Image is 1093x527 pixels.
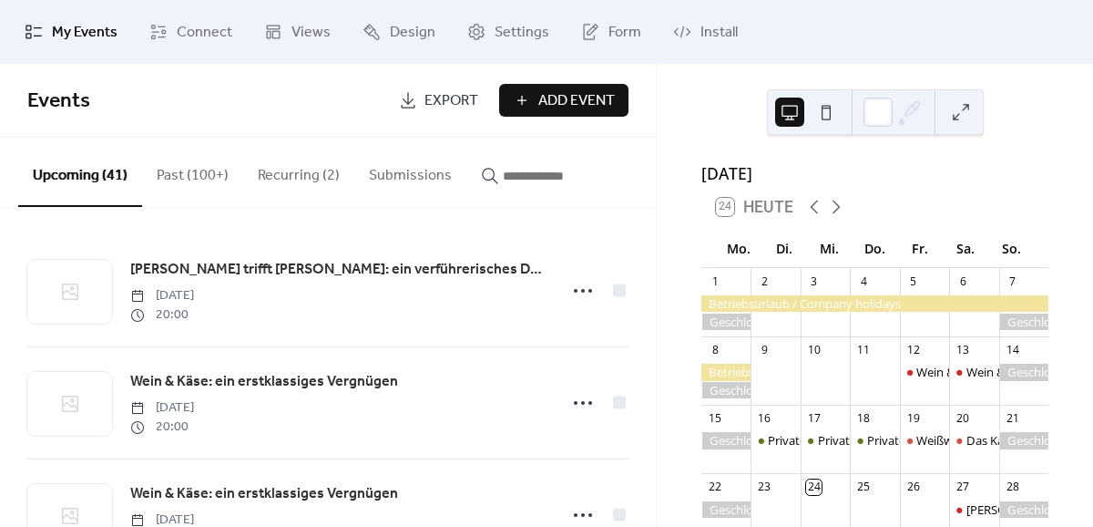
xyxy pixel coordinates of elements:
[701,501,751,518] div: Geschlossen / Closed
[757,274,772,289] div: 2
[850,432,899,449] div: Private Weinprobe
[905,343,921,358] div: 12
[806,343,822,358] div: 10
[716,230,761,267] div: Mo.
[807,230,853,267] div: Mi.
[955,274,971,289] div: 6
[130,483,398,505] span: Wein & Käse: ein erstklassiges Vergnügen
[130,371,398,393] span: Wein & Käse: ein erstklassiges Vergnügen
[1005,480,1020,495] div: 28
[291,22,331,44] span: Views
[130,305,194,325] span: 20:00
[856,343,872,358] div: 11
[768,432,869,449] div: Private Weinprobe
[18,138,142,207] button: Upcoming (41)
[708,343,723,358] div: 8
[853,230,898,267] div: Do.
[897,230,943,267] div: Fr.
[130,259,546,281] span: [PERSON_NAME] trifft [PERSON_NAME]: ein verführerisches Duo
[949,364,998,380] div: Wein & Käse: ein erstklassiges Vergnügen
[701,382,751,398] div: Geschlossen / Closed
[949,501,998,518] div: Wein trifft Schokolade: ein verführerisches Duo
[856,480,872,495] div: 25
[1005,274,1020,289] div: 7
[761,230,807,267] div: Di.
[701,314,751,330] div: Geschlossen / Closed
[177,22,232,44] span: Connect
[751,432,800,449] div: Private Weinprobe
[999,432,1048,449] div: Geschlossen / Closed
[701,161,1048,185] div: [DATE]
[757,480,772,495] div: 23
[905,411,921,427] div: 19
[130,418,194,437] span: 20:00
[701,432,751,449] div: Geschlossen / Closed
[608,22,641,44] span: Form
[949,432,998,449] div: Das Kap der guten Weine: Südafrika im Überblick
[801,432,850,449] div: Private Weinprobe
[495,22,549,44] span: Settings
[385,84,492,117] a: Export
[900,364,949,380] div: Wein & Käse: ein erstklassiges Vergnügen
[943,230,988,267] div: Sa.
[243,138,354,205] button: Recurring (2)
[999,314,1048,330] div: Geschlossen / Closed
[999,364,1048,380] div: Geschlossen / Closed
[806,411,822,427] div: 17
[1005,411,1020,427] div: 21
[900,432,949,449] div: Weißwein-Exkursion: das kleine 1x1 der Rebsorten
[856,411,872,427] div: 18
[818,432,919,449] div: Private Weinprobe
[757,343,772,358] div: 9
[806,274,822,289] div: 3
[1005,343,1020,358] div: 14
[130,482,398,506] a: Wein & Käse: ein erstklassiges Vergnügen
[708,480,723,495] div: 22
[499,84,628,117] button: Add Event
[349,7,449,57] a: Design
[701,364,751,380] div: Betriebsurlaub / Company holidays
[27,81,90,121] span: Events
[708,274,723,289] div: 1
[905,274,921,289] div: 5
[250,7,344,57] a: Views
[905,480,921,495] div: 26
[955,411,971,427] div: 20
[659,7,751,57] a: Install
[130,286,194,305] span: [DATE]
[955,343,971,358] div: 13
[142,138,243,205] button: Past (100+)
[999,501,1048,518] div: Geschlossen / Closed
[701,295,1048,312] div: Betriebsurlaub / Company holidays
[856,274,872,289] div: 4
[130,258,546,282] a: [PERSON_NAME] trifft [PERSON_NAME]: ein verführerisches Duo
[955,480,971,495] div: 27
[757,411,772,427] div: 16
[867,432,968,449] div: Private Weinprobe
[11,7,131,57] a: My Events
[52,22,117,44] span: My Events
[700,22,738,44] span: Install
[424,90,478,112] span: Export
[454,7,563,57] a: Settings
[130,370,398,394] a: Wein & Käse: ein erstklassiges Vergnügen
[538,90,615,112] span: Add Event
[988,230,1034,267] div: So.
[390,22,435,44] span: Design
[708,411,723,427] div: 15
[567,7,655,57] a: Form
[806,480,822,495] div: 24
[354,138,466,205] button: Submissions
[130,398,194,418] span: [DATE]
[136,7,246,57] a: Connect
